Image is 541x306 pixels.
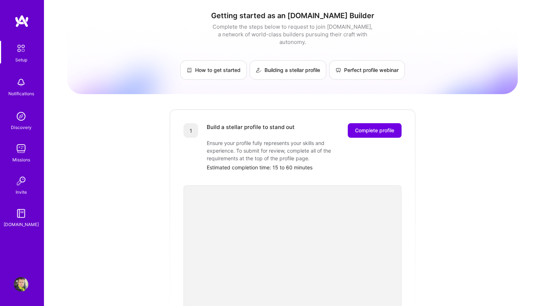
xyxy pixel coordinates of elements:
[183,123,198,138] div: 1
[4,221,39,228] div: [DOMAIN_NAME]
[207,139,352,162] div: Ensure your profile fully represents your skills and experience. To submit for review, complete a...
[12,277,30,291] a: User Avatar
[13,41,29,56] img: setup
[15,56,27,64] div: Setup
[14,277,28,291] img: User Avatar
[12,156,30,164] div: Missions
[348,123,401,138] button: Complete profile
[250,60,326,80] a: Building a stellar profile
[14,109,28,124] img: discovery
[14,206,28,221] img: guide book
[355,127,394,134] span: Complete profile
[207,123,295,138] div: Build a stellar profile to stand out
[211,23,374,46] div: Complete the steps below to request to join [DOMAIN_NAME], a network of world-class builders purs...
[14,75,28,90] img: bell
[180,60,247,80] a: How to get started
[14,141,28,156] img: teamwork
[8,90,34,97] div: Notifications
[14,174,28,188] img: Invite
[16,188,27,196] div: Invite
[15,15,29,28] img: logo
[67,11,518,20] h1: Getting started as an [DOMAIN_NAME] Builder
[207,164,401,171] div: Estimated completion time: 15 to 60 minutes
[329,60,405,80] a: Perfect profile webinar
[186,67,192,73] img: How to get started
[11,124,32,131] div: Discovery
[335,67,341,73] img: Perfect profile webinar
[256,67,262,73] img: Building a stellar profile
